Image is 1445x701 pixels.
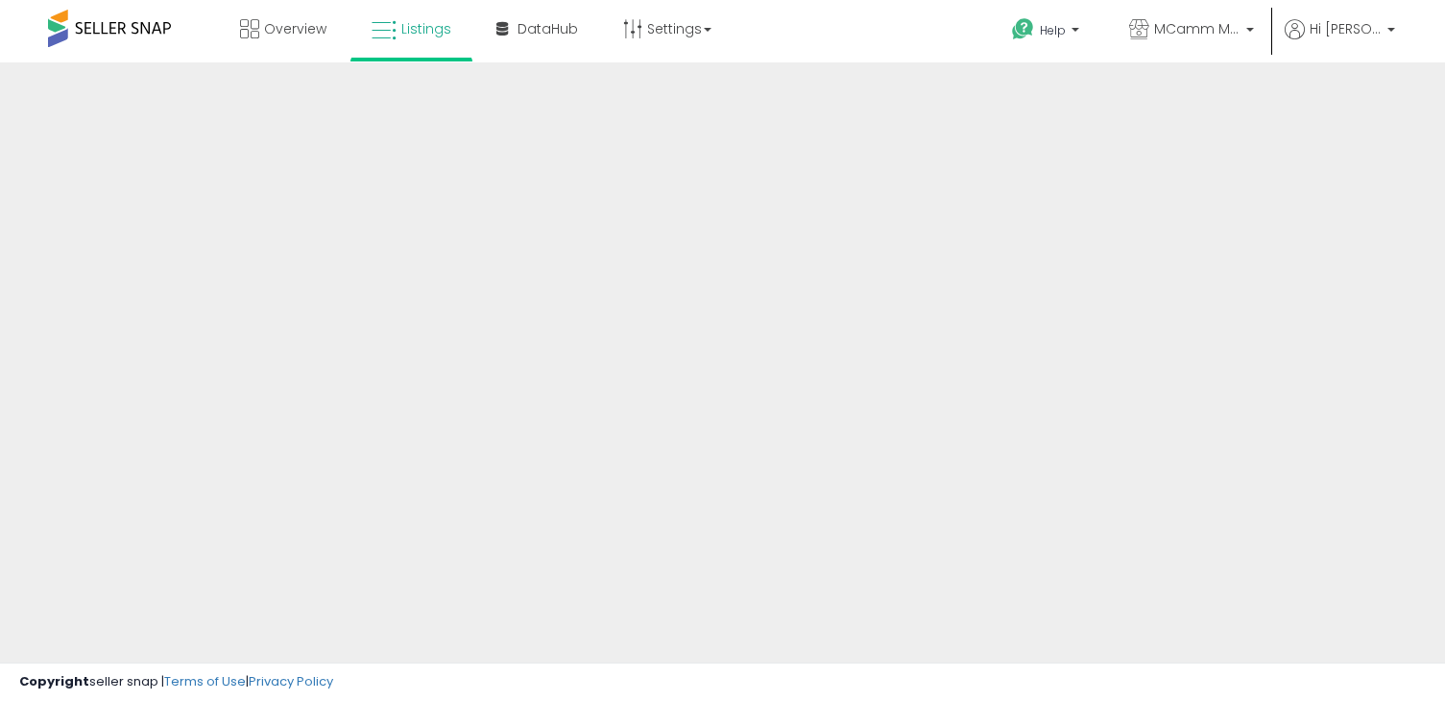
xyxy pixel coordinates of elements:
[19,673,333,691] div: seller snap | |
[1285,19,1395,62] a: Hi [PERSON_NAME]
[1011,17,1035,41] i: Get Help
[249,672,333,690] a: Privacy Policy
[1310,19,1382,38] span: Hi [PERSON_NAME]
[997,3,1098,62] a: Help
[164,672,246,690] a: Terms of Use
[1040,22,1066,38] span: Help
[518,19,578,38] span: DataHub
[19,672,89,690] strong: Copyright
[401,19,451,38] span: Listings
[264,19,326,38] span: Overview
[1154,19,1240,38] span: MCamm Merchandise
